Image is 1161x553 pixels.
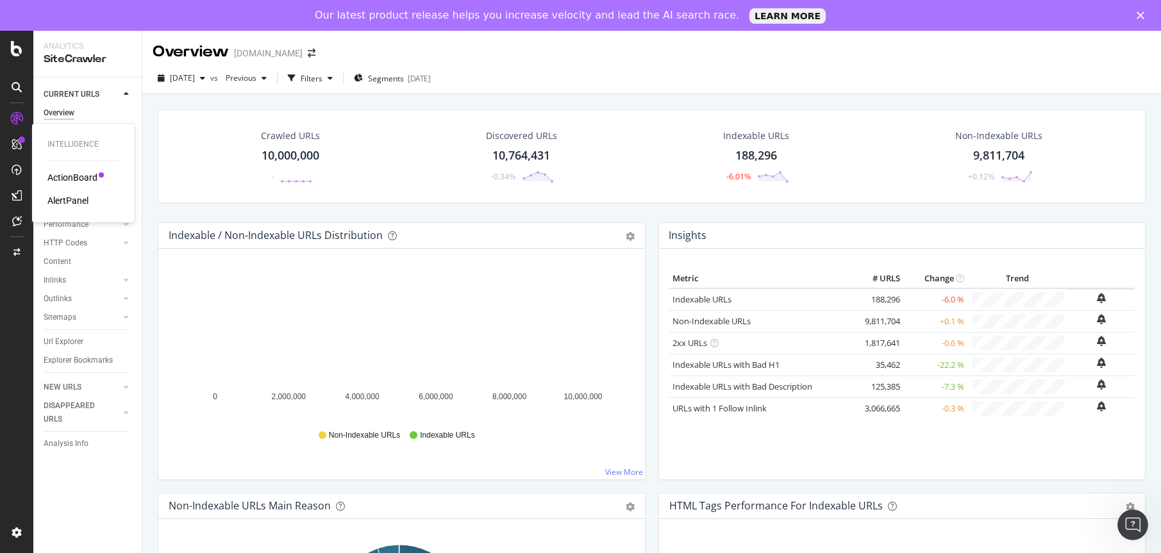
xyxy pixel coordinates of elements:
span: Indexable URLs [420,430,474,441]
div: bell-plus [1097,336,1106,346]
div: Url Explorer [44,335,83,349]
td: 1,817,641 [852,332,903,354]
span: Non-Indexable URLs [329,430,400,441]
div: Our latest product release helps you increase velocity and lead the AI search race. [315,9,739,22]
div: NEW URLS [44,381,81,394]
a: AlertPanel [47,194,88,207]
a: DISAPPEARED URLS [44,399,120,426]
a: 2xx URLs [672,337,707,349]
span: Segments [368,73,404,84]
a: Analysis Info [44,437,133,450]
div: Non-Indexable URLs [955,129,1042,142]
div: Discovered URLs [486,129,557,142]
div: arrow-right-arrow-left [308,49,315,58]
th: Metric [669,269,853,288]
div: Intelligence [47,139,119,150]
div: Sitemaps [44,311,76,324]
div: HTML Tags Performance for Indexable URLs [669,499,883,512]
div: bell-plus [1097,314,1106,324]
div: Overview [44,106,74,120]
a: NEW URLS [44,381,120,394]
a: Indexable URLs with Bad Description [672,381,812,392]
text: 4,000,000 [345,392,380,401]
button: Filters [283,68,338,88]
div: Close [1137,12,1149,19]
div: Outlinks [44,292,72,306]
div: Non-Indexable URLs Main Reason [169,499,331,512]
text: 10,000,000 [564,392,602,401]
div: 188,296 [735,147,777,164]
div: HTTP Codes [44,236,87,250]
td: 35,462 [852,354,903,376]
div: Indexable / Non-Indexable URLs Distribution [169,229,383,242]
a: Performance [44,218,120,231]
div: Filters [301,73,322,84]
div: gear [1126,502,1135,511]
div: Analytics [44,41,131,52]
div: bell-plus [1097,401,1106,411]
div: 10,000,000 [262,147,319,164]
iframe: Intercom live chat [1117,509,1148,540]
span: 2025 Jul. 18th [170,72,195,83]
div: -6.01% [726,171,751,182]
div: 9,811,704 [973,147,1024,164]
button: [DATE] [153,68,210,88]
th: Trend [967,269,1067,288]
div: Inlinks [44,274,66,287]
span: vs [210,72,221,83]
a: Outlinks [44,292,120,306]
div: bell-plus [1097,379,1106,390]
a: URLs with 1 Follow Inlink [672,402,767,414]
div: [DOMAIN_NAME] [234,47,303,60]
div: 10,764,431 [492,147,550,164]
div: SiteCrawler [44,52,131,67]
div: bell-plus [1097,358,1106,368]
td: +0.1 % [903,310,967,332]
a: CURRENT URLS [44,88,120,101]
div: bell-plus [1097,293,1106,303]
div: -0.34% [491,171,515,182]
td: 9,811,704 [852,310,903,332]
button: Previous [221,68,272,88]
div: Overview [153,41,229,63]
div: Crawled URLs [261,129,320,142]
a: HTTP Codes [44,236,120,250]
td: -6.0 % [903,288,967,311]
div: Explorer Bookmarks [44,354,113,367]
th: Change [903,269,967,288]
td: -7.3 % [903,376,967,397]
text: 8,000,000 [492,392,527,401]
td: 3,066,665 [852,397,903,419]
a: Explorer Bookmarks [44,354,133,367]
div: Performance [44,218,88,231]
div: Analysis Info [44,437,88,450]
div: Indexable URLs [723,129,789,142]
div: - [271,171,274,182]
svg: A chart. [169,269,630,418]
div: [DATE] [408,73,431,84]
span: Previous [221,72,256,83]
div: Content [44,255,71,268]
td: -0.3 % [903,397,967,419]
a: Content [44,255,133,268]
a: ActionBoard [47,171,97,184]
td: 188,296 [852,288,903,311]
div: gear [626,502,635,511]
div: +0.12% [968,171,994,182]
div: gear [626,232,635,241]
a: Sitemaps [44,311,120,324]
td: 125,385 [852,376,903,397]
text: 6,000,000 [419,392,453,401]
div: DISAPPEARED URLS [44,399,108,426]
a: Indexable URLs with Bad H1 [672,359,780,370]
a: LEARN MORE [749,8,826,24]
a: Indexable URLs [672,293,731,305]
div: CURRENT URLS [44,88,99,101]
a: Non-Indexable URLs [672,315,751,327]
td: -0.6 % [903,332,967,354]
button: Segments[DATE] [349,68,436,88]
text: 2,000,000 [272,392,306,401]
